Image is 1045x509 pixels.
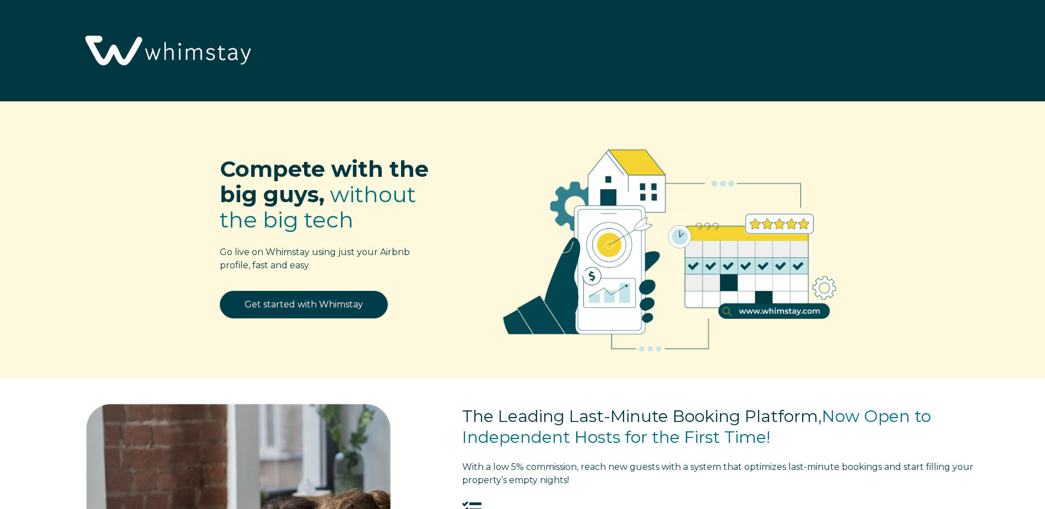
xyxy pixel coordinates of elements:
[462,462,973,485] span: tart filling your property’s empty nights!
[462,406,822,426] span: The Leading Last-Minute Booking Platform,
[220,247,410,270] span: Go live on Whimstay using just your Airbnb profile, fast and easy
[220,291,388,318] a: Get started with Whimstay
[220,181,416,233] span: without the big tech
[462,462,907,472] span: With a low 5% commission, reach new guests with a system that optimizes last-minute bookings and s
[476,118,864,372] img: RBO Ilustrations-02
[77,6,256,98] img: Whimstay Logo-02 1
[462,406,931,447] span: Now Open to Independent Hosts for the First Time!
[220,155,429,208] span: Compete with the big guys,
